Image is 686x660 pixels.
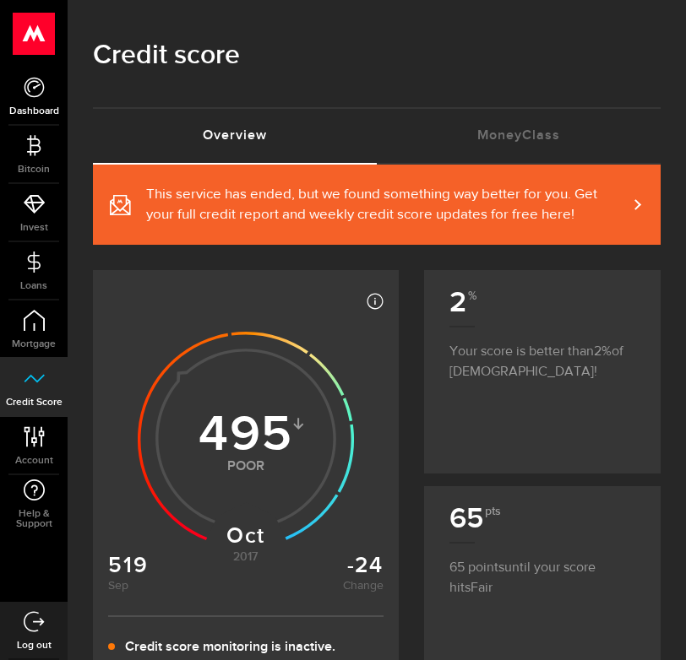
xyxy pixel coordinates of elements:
b: 2 [449,285,475,320]
a: This service has ended, but we found something way better for you. Get your full credit report an... [93,165,661,245]
span: This service has ended, but we found something way better for you. Get your full credit report an... [146,185,627,225]
span: 65 points [449,561,504,575]
b: 65 [449,501,499,536]
p: Your score is better than of [DEMOGRAPHIC_DATA]! [449,326,635,382]
ul: Tabs Navigation [93,107,661,165]
h1: Credit score [93,34,661,78]
p: until your score hits [449,542,635,598]
span: 2 [594,345,612,359]
a: Overview [93,109,377,163]
button: Open LiveChat chat widget [14,7,64,57]
a: MoneyClass [377,109,661,163]
span: Fair [471,582,493,595]
p: Credit score monitoring is inactive. [125,637,335,657]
